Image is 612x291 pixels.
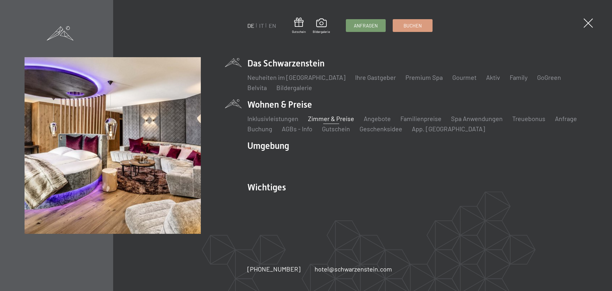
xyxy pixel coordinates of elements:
[393,19,432,32] a: Buchen
[364,115,391,122] a: Angebote
[412,125,485,133] a: App. [GEOGRAPHIC_DATA]
[322,125,350,133] a: Gutschein
[315,264,392,273] a: hotel@schwarzenstein.com
[355,73,396,81] a: Ihre Gastgeber
[486,73,500,81] a: Aktiv
[555,115,577,122] a: Anfrage
[510,73,528,81] a: Family
[247,265,301,273] span: [PHONE_NUMBER]
[247,115,298,122] a: Inklusivleistungen
[292,29,306,34] span: Gutschein
[405,73,443,81] a: Premium Spa
[313,29,330,34] span: Bildergalerie
[354,22,378,29] span: Anfragen
[247,22,254,29] a: DE
[276,84,312,91] a: Bildergalerie
[259,22,264,29] a: IT
[452,73,477,81] a: Gourmet
[346,19,385,32] a: Anfragen
[512,115,545,122] a: Treuebonus
[247,73,346,81] a: Neuheiten im [GEOGRAPHIC_DATA]
[269,22,276,29] a: EN
[360,125,402,133] a: Geschenksidee
[308,115,354,122] a: Zimmer & Preise
[400,115,441,122] a: Familienpreise
[292,18,306,34] a: Gutschein
[537,73,561,81] a: GoGreen
[404,22,422,29] span: Buchen
[313,19,330,34] a: Bildergalerie
[247,264,301,273] a: [PHONE_NUMBER]
[451,115,503,122] a: Spa Anwendungen
[247,84,267,91] a: Belvita
[247,125,272,133] a: Buchung
[282,125,312,133] a: AGBs - Info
